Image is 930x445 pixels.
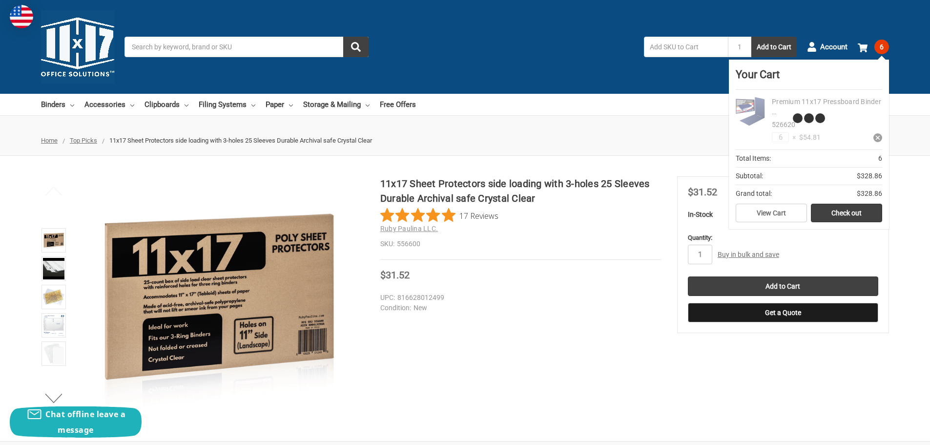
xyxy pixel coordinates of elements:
[718,251,779,258] a: Buy in bulk and save
[145,94,188,115] a: Clipboards
[459,208,498,223] span: 17 Reviews
[736,66,882,90] div: Your Cart
[688,186,717,198] span: $31.52
[266,94,293,115] a: Paper
[43,286,64,308] img: 11x17 Sheet Protector Poly with holes on 11" side 556600
[109,137,372,144] span: 11x17 Sheet Protectors side loading with 3-holes 25 Sleeves Durable Archival safe Crystal Clear
[736,189,772,199] span: Grand total:
[10,5,33,28] img: duty and tax information for United States
[644,37,728,57] input: Add SKU to Cart
[736,153,771,164] span: Total Items:
[39,181,69,201] button: Previous
[811,204,882,222] a: Check out
[688,233,878,243] label: Quantity:
[736,204,807,222] a: View Cart
[41,10,114,84] img: 11x17.com
[380,293,657,303] dd: 816628012499
[380,176,661,206] h1: 11x17 Sheet Protectors side loading with 3-holes 25 Sleeves Durable Archival safe Crystal Clear
[97,176,341,421] img: 11x17 Sheet Protectors side loading with 3-holes 25 Sleeves Durable Archival safe Crystal Clear
[807,34,847,60] a: Account
[789,132,796,143] span: ×
[380,303,411,313] dt: Condition:
[380,239,661,249] dd: 556600
[874,40,889,54] span: 6
[70,137,97,144] a: Top Picks
[199,94,255,115] a: Filing Systems
[41,94,74,115] a: Binders
[380,225,438,233] a: Ruby Paulina LLC.
[84,94,134,115] a: Accessories
[43,230,64,251] img: 11x17 Sheet Protectors side loading with 3-holes 25 Sleeves Durable Archival safe Crystal Clear
[43,343,64,364] img: 11x17 Sheet Protectors side loading with 3-holes 25 Sleeves Durable Archival safe Crystal Clear
[380,94,416,115] a: Free Offers
[736,97,765,126] img: 11x17 Report Cover Pressboard Binder Poly Panels Includes Fold-over Metal Fasteners Blue Package ...
[857,171,882,181] span: $328.86
[688,210,878,220] p: In-Stock
[43,315,64,336] img: 11x17 Sheet Protectors side loading with 3-holes 25 Sleeves Durable Archival safe Crystal Clear
[688,276,878,296] input: Add to Cart
[688,303,878,322] button: Get a Quote
[736,171,763,181] span: Subtotal:
[858,34,889,60] a: 6
[380,303,657,313] dd: New
[303,94,370,115] a: Storage & Mailing
[124,37,369,57] input: Search by keyword, brand or SKU
[39,388,69,408] button: Next
[380,293,395,303] dt: UPC:
[772,98,881,116] a: Premium 11x17 Pressboard Binder …
[857,189,882,199] span: $328.86
[45,409,125,435] span: Chat offline leave a message
[10,406,142,438] button: Chat offline leave a message
[380,208,498,223] button: Rated 4.8 out of 5 stars from 17 reviews. Jump to reviews.
[820,42,847,53] span: Account
[772,121,795,128] span: 526620
[751,37,797,57] button: Add to Cart
[878,153,882,164] span: 6
[380,239,394,249] dt: SKU:
[41,137,58,144] a: Home
[380,269,410,281] span: $31.52
[43,258,64,279] img: 11x17 Sheet Protectors side loading with 3-holes 25 Sleeves Durable Archival safe Crystal Clear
